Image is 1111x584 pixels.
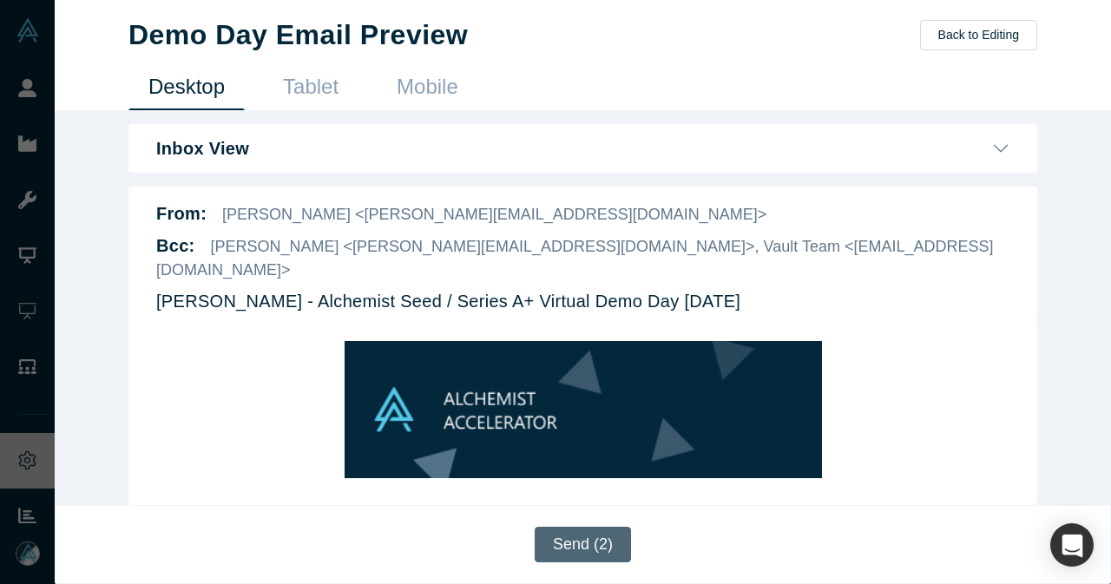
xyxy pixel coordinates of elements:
b: Inbox View [156,138,249,159]
h1: Demo Day Email Preview [128,18,468,51]
button: Send (2) [535,527,631,562]
p: [PERSON_NAME] - Alchemist Seed / Series A+ Virtual Demo Day [DATE] [156,288,740,314]
button: Inbox View [156,138,1009,159]
a: Tablet [263,69,358,110]
a: Desktop [128,69,245,110]
iframe: DemoDay Email Preview [156,320,1009,491]
span: [PERSON_NAME] <[PERSON_NAME][EMAIL_ADDRESS][DOMAIN_NAME]> [222,206,766,223]
button: Back to Editing [920,20,1037,50]
a: Mobile [377,69,478,110]
b: From: [156,204,207,223]
span: [PERSON_NAME] <[PERSON_NAME][EMAIL_ADDRESS][DOMAIN_NAME]>, Vault Team <[EMAIL_ADDRESS][DOMAIN_NAME]> [156,238,994,279]
b: Bcc : [156,236,195,255]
